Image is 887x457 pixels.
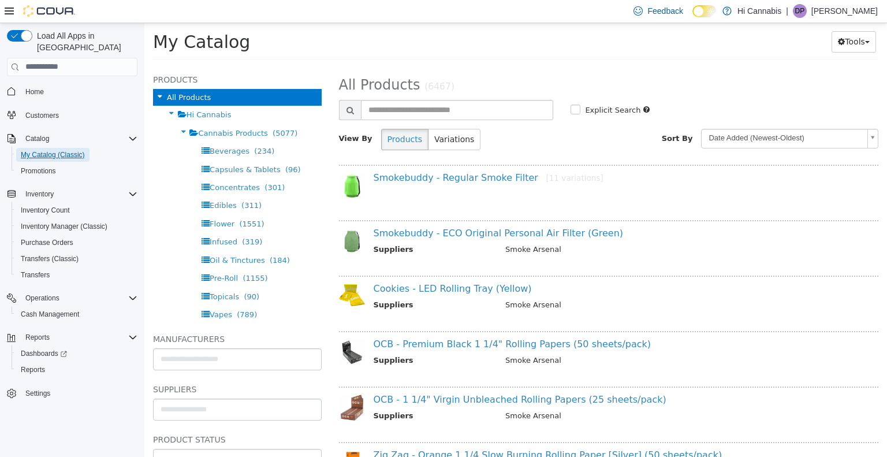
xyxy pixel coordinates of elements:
th: Suppliers [229,332,353,346]
span: Purchase Orders [16,236,137,250]
span: (234) [110,124,130,132]
td: Smoke Arsenal [352,387,722,402]
a: Home [21,85,49,99]
img: Cova [23,5,75,17]
span: Pre-Roll [65,251,94,259]
span: DP [795,4,805,18]
h5: Product Status [9,410,177,423]
button: Variations [284,106,336,127]
p: [PERSON_NAME] [811,4,878,18]
span: (5077) [128,106,153,114]
span: Date Added (Newest-Oldest) [557,106,718,124]
span: Inventory Count [16,203,137,217]
span: Reports [16,363,137,377]
a: Transfers [16,268,54,282]
button: Reports [12,362,142,378]
button: Transfers (Classic) [12,251,142,267]
a: Promotions [16,164,61,178]
p: | [786,4,788,18]
span: Sort By [517,111,549,120]
a: Smokebuddy - ECO Original Personal Air Filter (Green) [229,205,479,216]
h5: Products [9,50,177,64]
button: Inventory [21,187,58,201]
td: Smoke Arsenal [352,332,722,346]
button: Reports [21,330,54,344]
button: Purchase Orders [12,235,142,251]
span: Customers [21,108,137,122]
span: (1551) [95,196,120,205]
span: Beverages [65,124,105,132]
span: Purchase Orders [21,238,73,247]
td: Smoke Arsenal [352,276,722,291]
img: 150 [195,427,221,453]
img: 150 [195,261,221,284]
a: Reports [16,363,50,377]
span: Inventory Manager (Classic) [16,220,137,233]
span: Catalog [25,134,49,143]
span: Cash Management [21,310,79,319]
div: Desmond Prior [793,4,807,18]
span: Hi Cannabis [42,87,87,96]
button: Cash Management [12,306,142,322]
span: (319) [98,214,118,223]
span: Settings [25,389,50,398]
p: Hi Cannabis [737,4,781,18]
img: 150 [195,150,221,176]
span: (184) [125,233,146,241]
a: Inventory Count [16,203,74,217]
span: Concentrates [65,160,115,169]
th: Suppliers [229,221,353,235]
img: 150 [195,316,221,342]
span: Transfers [21,270,50,280]
label: Explicit Search [438,81,496,93]
a: OCB - 1 1/4" Virgin Unbleached Rolling Papers (25 sheets/pack) [229,371,522,382]
nav: Complex example [7,79,137,432]
input: Dark Mode [692,5,717,17]
span: Capsules & Tablets [65,142,136,151]
span: Catalog [21,132,137,146]
span: Operations [21,291,137,305]
button: Promotions [12,163,142,179]
span: Settings [21,386,137,400]
span: Dark Mode [692,17,693,18]
img: 150 [195,371,221,397]
span: (1155) [98,251,123,259]
button: Operations [2,290,142,306]
a: Settings [21,387,55,400]
a: Cash Management [16,307,84,321]
button: Catalog [2,131,142,147]
span: Feedback [647,5,683,17]
button: Products [237,106,284,127]
span: Customers [25,111,59,120]
span: My Catalog (Classic) [16,148,137,162]
button: Transfers [12,267,142,283]
span: Flower [65,196,90,205]
span: Dashboards [21,349,67,358]
a: Dashboards [16,347,72,361]
button: Inventory Manager (Classic) [12,218,142,235]
span: Cannabis Products [54,106,123,114]
a: Zig Zag - Orange 1 1/4 Slow Burning Rolling Paper [Silver] (50 sheets/pack) [229,426,578,437]
a: Smokebuddy - Regular Smoke Filter[11 variations] [229,149,459,160]
button: Home [2,83,142,100]
span: Reports [25,333,50,342]
span: Inventory Manager (Classic) [21,222,107,231]
span: (311) [97,178,117,187]
span: Infused [65,214,93,223]
span: Inventory [25,190,54,199]
span: Edibles [65,178,92,187]
span: View By [195,111,228,120]
button: Operations [21,291,64,305]
a: Date Added (Newest-Oldest) [557,106,734,125]
span: (301) [120,160,140,169]
span: Inventory Count [21,206,70,215]
span: Reports [21,365,45,374]
span: (789) [92,287,113,296]
span: Home [21,84,137,99]
span: Vapes [65,287,88,296]
button: Tools [687,8,732,29]
a: OCB - Premium Black 1 1/4" Rolling Papers (50 sheets/pack) [229,315,507,326]
th: Suppliers [229,276,353,291]
span: Inventory [21,187,137,201]
span: Topicals [65,269,95,278]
